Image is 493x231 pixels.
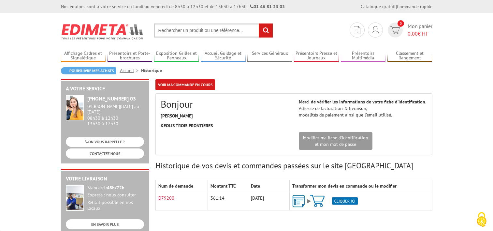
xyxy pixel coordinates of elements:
a: ON VOUS RAPPELLE ? [66,137,144,147]
a: D79200 [158,195,174,201]
a: Voir ma commande en cours [155,79,215,90]
img: ajout-vers-panier.png [292,195,358,208]
div: [PERSON_NAME][DATE] au [DATE] [87,104,144,115]
th: Montant TTC [208,180,248,192]
span: 0,00 [408,30,418,37]
a: Présentoirs Presse et Journaux [294,51,339,61]
strong: Merci de vérifier les informations de votre fiche d’identification. [299,99,426,105]
span: Mon panier [408,23,432,38]
h3: Historique de vos devis et commandes passées sur le site [GEOGRAPHIC_DATA] [155,162,432,170]
td: [DATE] [248,192,289,210]
a: Présentoirs Multimédia [341,51,386,61]
a: Classement et Rangement [387,51,432,61]
img: Edimeta [61,20,144,44]
th: Date [248,180,289,192]
img: widget-service.jpg [66,95,84,120]
strong: KEOLIS TROIS FRONTIERES [161,123,213,129]
img: widget-livraison.jpg [66,185,84,211]
strong: 01 46 81 33 03 [250,4,285,9]
div: Retrait possible en nos locaux [87,200,144,211]
div: Nos équipes sont à votre service du lundi au vendredi de 8h30 à 12h30 et de 13h30 à 17h30 [61,3,285,10]
th: Transformer mon devis en commande ou le modifier [290,180,432,192]
div: 08h30 à 12h30 13h30 à 17h30 [87,104,144,126]
a: Catalogue gratuit [361,4,396,9]
a: Services Généraux [247,51,292,61]
img: Cookies (fenêtre modale) [473,211,490,228]
h2: Bonjour [161,99,289,109]
div: Standard : [87,185,144,191]
a: Affichage Cadres et Signalétique [61,51,106,61]
a: CONTACTEZ-NOUS [66,148,144,159]
input: rechercher [259,23,273,38]
a: Commande rapide [397,4,432,9]
strong: 48h/72h [107,185,124,191]
div: Express : nous consulter [87,192,144,198]
span: € HT [408,30,432,38]
a: Exposition Grilles et Panneaux [154,51,199,61]
p: Adresse de facturation & livraison, modalités de paiement ainsi que l’email utilisé. [299,99,427,118]
th: Num de demande [155,180,208,192]
td: 361,14 [208,192,248,210]
li: Historique [141,67,162,74]
a: Accueil Guidage et Sécurité [201,51,246,61]
img: devis rapide [390,26,400,34]
a: Présentoirs et Porte-brochures [108,51,152,61]
img: devis rapide [354,26,360,34]
a: devis rapide 0 Mon panier 0,00€ HT [386,23,432,38]
h2: Votre livraison [66,176,144,182]
button: Cookies (fenêtre modale) [470,209,493,231]
a: Modifier ma fiche d'identificationet mon mot de passe [299,132,372,150]
h2: A votre service [66,86,144,92]
span: 0 [398,20,404,27]
a: Poursuivre mes achats [61,67,116,74]
a: Accueil [120,68,141,73]
strong: [PERSON_NAME] [161,113,193,119]
input: Rechercher un produit ou une référence... [154,23,273,38]
strong: [PHONE_NUMBER] 03 [87,95,136,102]
a: EN SAVOIR PLUS [66,219,144,229]
img: devis rapide [372,26,379,34]
div: | [361,3,432,10]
